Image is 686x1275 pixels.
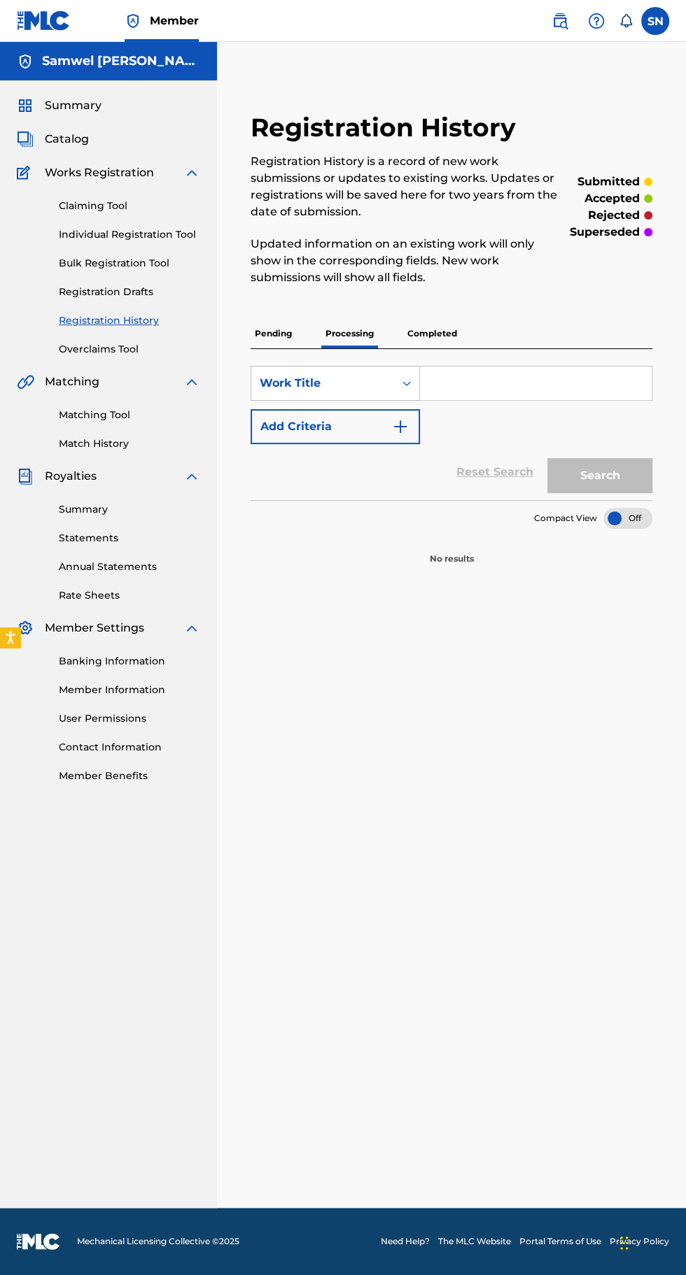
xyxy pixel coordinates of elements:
a: Individual Registration Tool [59,227,200,242]
a: Banking Information [59,654,200,669]
a: CatalogCatalog [17,131,89,148]
img: expand [183,468,200,485]
img: search [552,13,568,29]
span: Compact View [534,512,597,525]
a: Registration Drafts [59,285,200,299]
button: Add Criteria [251,409,420,444]
img: Summary [17,97,34,114]
span: Mechanical Licensing Collective © 2025 [77,1235,239,1248]
img: expand [183,164,200,181]
div: Help [582,7,610,35]
p: superseded [570,224,640,241]
a: Member Benefits [59,769,200,783]
a: Bulk Registration Tool [59,256,200,271]
a: Match History [59,436,200,451]
p: No results [430,536,474,565]
img: Works Registration [17,164,35,181]
a: User Permissions [59,711,200,726]
a: Portal Terms of Use [519,1235,601,1248]
p: Completed [403,319,461,348]
img: Accounts [17,53,34,70]
img: logo [17,1233,60,1250]
img: expand [183,620,200,636]
iframe: Chat Widget [616,1208,686,1275]
a: The MLC Website [438,1235,511,1248]
a: Registration History [59,313,200,328]
img: MLC Logo [17,10,71,31]
img: 9d2ae6d4665cec9f34b9.svg [392,418,409,435]
a: Privacy Policy [610,1235,669,1248]
p: Pending [251,319,296,348]
span: Royalties [45,468,97,485]
a: Rate Sheets [59,588,200,603]
iframe: Resource Center [647,936,686,1041]
a: Claiming Tool [59,199,200,213]
a: Public Search [546,7,574,35]
p: rejected [588,207,640,224]
img: expand [183,373,200,390]
a: Statements [59,531,200,546]
p: submitted [577,173,640,190]
img: Member Settings [17,620,34,636]
p: Processing [321,319,378,348]
span: Works Registration [45,164,154,181]
a: Member Information [59,683,200,697]
form: Search Form [251,366,652,500]
img: Catalog [17,131,34,148]
p: Updated information on an existing work will only show in the corresponding fields. New work subm... [251,236,560,286]
h5: Samwel Daniel Nkanda [42,53,200,69]
span: Catalog [45,131,89,148]
p: accepted [584,190,640,207]
img: Matching [17,373,34,390]
a: Summary [59,502,200,517]
div: User Menu [641,7,669,35]
a: Overclaims Tool [59,342,200,357]
a: SummarySummary [17,97,101,114]
div: Notifications [619,14,633,28]
span: Summary [45,97,101,114]
span: Matching [45,373,99,390]
div: Drag [620,1222,629,1264]
img: help [588,13,605,29]
a: Annual Statements [59,560,200,574]
img: Top Rightsholder [125,13,141,29]
h2: Registration History [251,112,523,143]
span: Member [150,13,199,29]
div: Work Title [260,375,386,392]
span: Member Settings [45,620,144,636]
img: Royalties [17,468,34,485]
a: Matching Tool [59,408,200,422]
a: Contact Information [59,740,200,755]
a: Need Help? [381,1235,430,1248]
p: Registration History is a record of new work submissions or updates to existing works. Updates or... [251,153,560,220]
